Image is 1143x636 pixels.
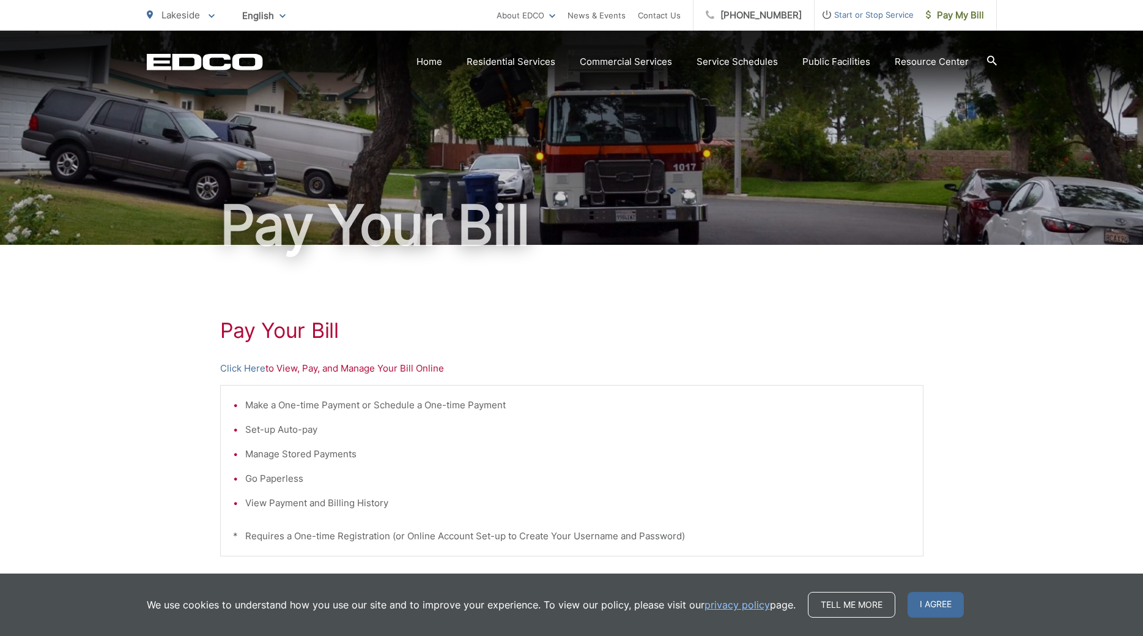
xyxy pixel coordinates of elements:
p: * Requires a One-time Registration (or Online Account Set-up to Create Your Username and Password) [233,529,911,544]
a: privacy policy [705,597,770,612]
a: Tell me more [808,592,895,618]
a: Public Facilities [802,54,870,69]
p: to View, Pay, and Manage Your Bill Online [220,361,923,376]
span: Lakeside [161,9,200,21]
span: I agree [908,592,964,618]
h1: Pay Your Bill [220,318,923,343]
a: Resource Center [895,54,969,69]
li: View Payment and Billing History [245,496,911,511]
li: Go Paperless [245,471,911,486]
a: Residential Services [467,54,555,69]
a: News & Events [568,8,626,23]
a: Contact Us [638,8,681,23]
a: Commercial Services [580,54,672,69]
a: Home [416,54,442,69]
a: Service Schedules [697,54,778,69]
h1: Pay Your Bill [147,195,997,256]
span: English [233,5,295,26]
a: EDCD logo. Return to the homepage. [147,53,263,70]
li: Manage Stored Payments [245,447,911,462]
a: Click Here [220,361,265,376]
span: Pay My Bill [926,8,984,23]
li: Set-up Auto-pay [245,422,911,437]
a: About EDCO [497,8,555,23]
p: We use cookies to understand how you use our site and to improve your experience. To view our pol... [147,597,796,612]
li: Make a One-time Payment or Schedule a One-time Payment [245,398,911,413]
